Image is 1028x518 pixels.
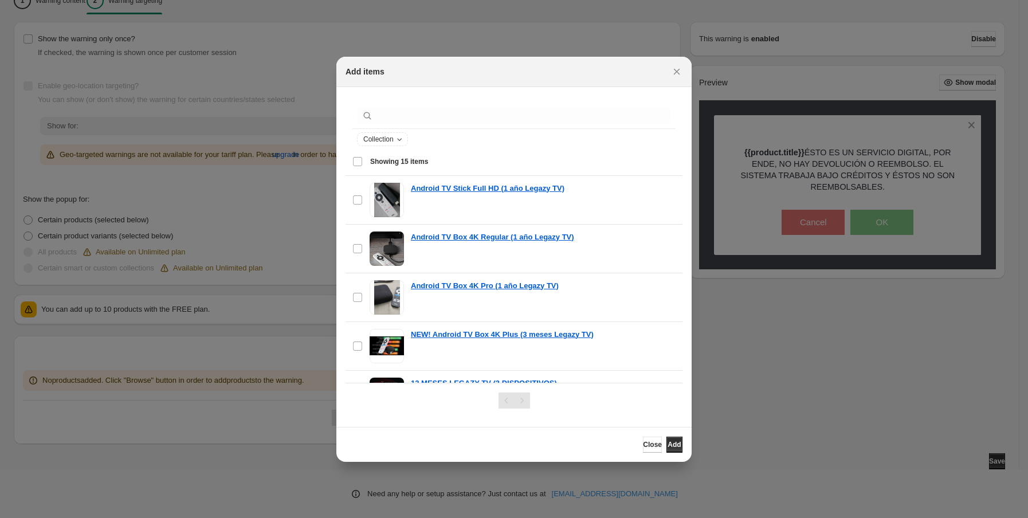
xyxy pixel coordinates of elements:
[411,231,574,243] a: Android TV Box 4K Regular (1 año Legazy TV)
[668,440,681,449] span: Add
[411,183,564,194] a: Android TV Stick Full HD (1 año Legazy TV)
[411,329,594,340] a: NEW! Android TV Box 4K Plus (3 meses Legazy TV)
[363,135,394,144] span: Collection
[499,393,530,409] nav: Pagination
[370,378,404,412] img: 12 MESES LEGAZY TV (3 DISPOSITIVOS)
[643,437,662,453] button: Close
[346,66,384,77] h2: Add items
[411,280,559,292] a: Android TV Box 4K Pro (1 año Legazy TV)
[666,437,682,453] button: Add
[358,133,407,146] button: Collection
[669,64,685,80] button: Close
[370,231,404,266] img: Android TV Box 4K Regular (1 año Legazy TV)
[643,440,662,449] span: Close
[411,378,557,389] a: 12 MESES LEGAZY TV (3 DISPOSITIVOS)
[370,157,428,166] span: Showing 15 items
